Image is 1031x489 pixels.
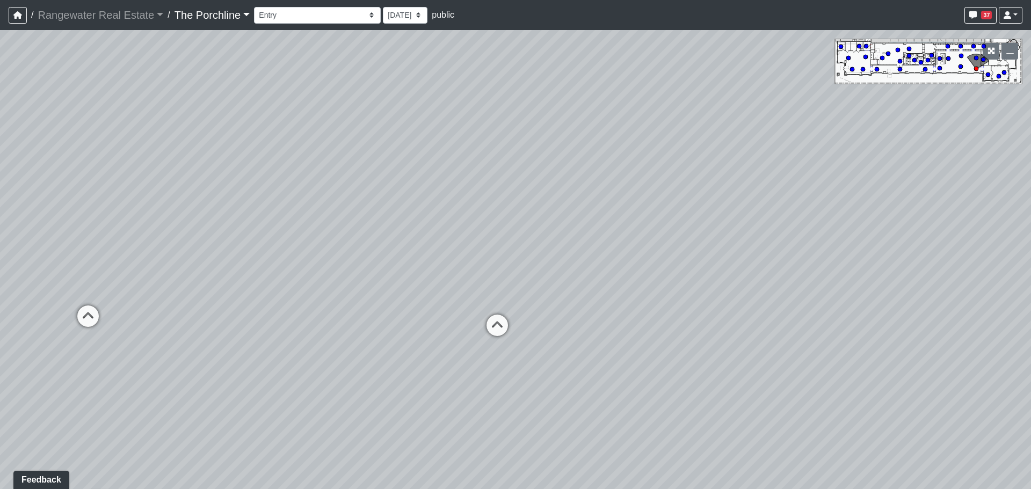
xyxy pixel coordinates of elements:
button: 37 [964,7,997,24]
span: / [163,4,174,26]
span: / [27,4,38,26]
a: The Porchline [175,4,250,26]
a: Rangewater Real Estate [38,4,163,26]
span: 37 [981,11,992,19]
span: public [432,10,454,19]
iframe: Ybug feedback widget [8,468,71,489]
